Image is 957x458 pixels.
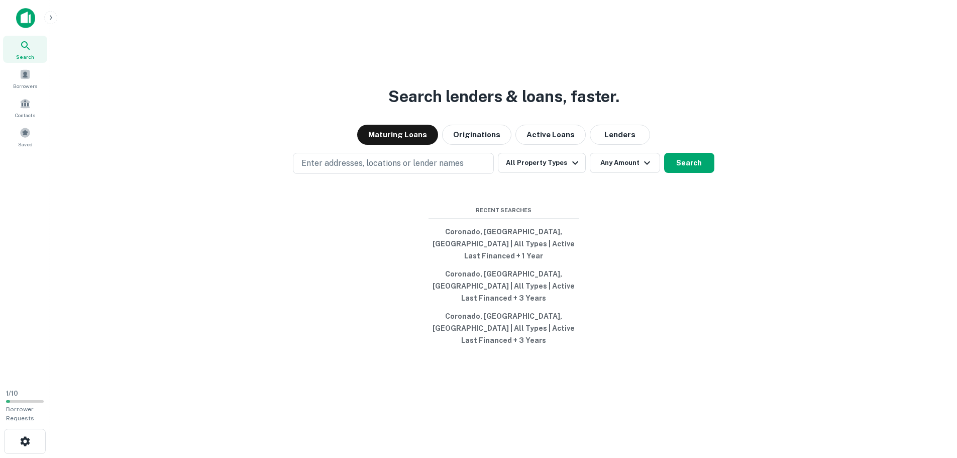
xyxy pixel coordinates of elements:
span: Borrower Requests [6,406,34,422]
span: Recent Searches [429,206,579,215]
button: All Property Types [498,153,585,173]
h3: Search lenders & loans, faster. [388,84,619,109]
p: Enter addresses, locations or lender names [301,157,464,169]
button: Maturing Loans [357,125,438,145]
button: Active Loans [515,125,586,145]
a: Saved [3,123,47,150]
button: Coronado, [GEOGRAPHIC_DATA], [GEOGRAPHIC_DATA] | All Types | Active Last Financed + 3 Years [429,265,579,307]
a: Contacts [3,94,47,121]
span: Contacts [15,111,35,119]
span: Search [16,53,34,61]
iframe: Chat Widget [907,378,957,426]
img: capitalize-icon.png [16,8,35,28]
button: Lenders [590,125,650,145]
button: Any Amount [590,153,660,173]
a: Borrowers [3,65,47,92]
a: Search [3,36,47,63]
button: Coronado, [GEOGRAPHIC_DATA], [GEOGRAPHIC_DATA] | All Types | Active Last Financed + 1 Year [429,223,579,265]
span: Saved [18,140,33,148]
button: Enter addresses, locations or lender names [293,153,494,174]
span: Borrowers [13,82,37,90]
span: 1 / 10 [6,390,18,397]
button: Coronado, [GEOGRAPHIC_DATA], [GEOGRAPHIC_DATA] | All Types | Active Last Financed + 3 Years [429,307,579,349]
button: Originations [442,125,511,145]
button: Search [664,153,714,173]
